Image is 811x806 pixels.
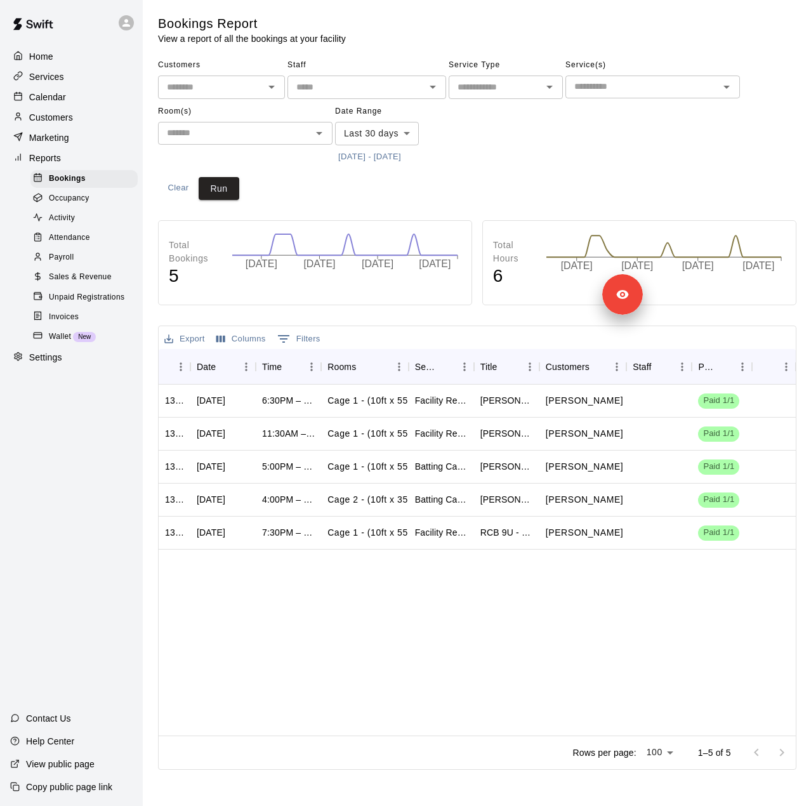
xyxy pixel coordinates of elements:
a: Services [10,67,133,86]
div: Activity [30,209,138,227]
a: Unpaid Registrations [30,287,143,307]
a: Marketing [10,128,133,147]
span: Date Range [335,102,446,122]
p: Total Hours [493,239,534,265]
button: Menu [673,357,692,376]
span: Paid 1/1 [698,395,739,407]
div: Date [197,349,216,385]
div: Service [415,349,437,385]
p: Cage 1 - (10ft x 55 ft) [327,460,419,473]
span: Attendance [49,232,90,244]
tspan: [DATE] [683,261,715,272]
button: Sort [652,358,669,376]
div: 1320301 [165,526,184,539]
div: Batting Cage / Pitching Lane - 55' [415,460,468,473]
a: Attendance [30,228,143,248]
div: WalletNew [30,328,138,346]
button: Sort [356,358,374,376]
div: Mon, Aug 18, 2025 [197,493,225,506]
p: Contact Us [26,712,71,725]
div: Facility Rental (Team Practices) [415,427,468,440]
p: Help Center [26,735,74,748]
a: WalletNew [30,327,143,347]
div: Brian Frieze [480,427,533,440]
span: Paid 1/1 [698,527,739,539]
span: Paid 1/1 [698,461,739,473]
p: Home [29,50,53,63]
tspan: [DATE] [622,261,654,272]
div: Batting Cage - 35' [415,493,468,506]
p: Customers [29,111,73,124]
div: 11:30AM – 1:00PM [262,427,315,440]
div: Tue, Aug 26, 2025 [197,460,225,473]
div: Time [262,349,282,385]
div: 1391164 [165,394,184,407]
div: Staff [626,349,692,385]
p: Cage 1 - (10ft x 55 ft), Cage 2 - (10ft x 35 ft), Cage 3 - (10ft x 35 ft), Turf Area - (20ft x 55... [327,394,526,407]
button: Sort [165,358,183,376]
div: Date [190,349,256,385]
div: Customers [10,108,133,127]
p: Baker Frieze [546,427,653,440]
tspan: [DATE] [561,261,593,272]
div: Settings [10,348,133,367]
div: Customers [539,349,626,385]
p: View public page [26,758,95,770]
span: Bookings [49,173,86,185]
div: Occupancy [30,190,138,208]
div: Time [256,349,321,385]
div: Rooms [321,349,408,385]
div: Service [409,349,474,385]
button: Menu [733,357,752,376]
div: Bookings [30,170,138,188]
button: Menu [237,357,256,376]
p: Total Bookings [169,239,219,265]
span: Invoices [49,311,79,324]
p: View a report of all the bookings at your facility [158,32,346,45]
span: Service(s) [565,55,740,76]
p: Brian Frieze [546,526,623,539]
p: Settings [29,351,62,364]
p: Cage 1 - (10ft x 55 ft), Cage 2 - (10ft x 35 ft), Cage 3 - (10ft x 35 ft), Turf Area - (20ft x 55... [327,427,526,440]
a: Calendar [10,88,133,107]
div: Title [474,349,539,385]
div: 1320487 [165,493,184,506]
span: Paid 1/1 [698,428,739,440]
button: Export [161,329,208,349]
div: Facility Rental (Team Practices) [415,394,468,407]
button: Run [199,177,239,201]
p: Brian Frieze [546,394,623,407]
div: Brian Frieze [480,394,533,407]
p: 1–5 of 5 [698,746,731,759]
h5: Bookings Report [158,15,346,32]
button: Sort [759,358,777,376]
div: 4:00PM – 4:30PM [262,493,315,506]
div: Notes [752,349,796,385]
p: Cage 1 - (10ft x 55 ft), Cage 2 - (10ft x 35 ft), Cage 3 - (10ft x 35 ft), Turf Area - (20ft x 55... [327,526,526,539]
span: Customers [158,55,285,76]
button: Select columns [213,329,269,349]
div: Thu, Sep 04, 2025 [197,394,225,407]
button: Menu [455,357,474,376]
span: Service Type [449,55,563,76]
a: Bookings [30,169,143,188]
p: Ruby Frieze [546,460,623,473]
tspan: [DATE] [303,259,335,270]
button: Sort [437,358,455,376]
button: Sort [282,358,300,376]
span: Activity [49,212,75,225]
p: Cage 2 - (10ft x 35 ft) [327,493,419,506]
div: Facility Rental (Team Practices) [415,526,468,539]
button: Menu [302,357,321,376]
div: Sales & Revenue [30,268,138,286]
span: Room(s) [158,102,333,122]
button: Open [718,78,735,96]
div: Last 30 days [335,122,419,145]
p: Marketing [29,131,69,144]
div: RCB 9U - Frieze [480,526,533,539]
tspan: [DATE] [744,261,775,272]
button: Clear [158,177,199,201]
div: 5:00PM – 6:00PM [262,460,315,473]
span: Sales & Revenue [49,271,112,284]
